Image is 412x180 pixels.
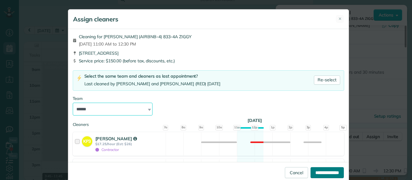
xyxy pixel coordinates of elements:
div: Team [73,96,344,101]
a: Cancel [285,167,308,178]
a: Re-select [314,75,340,85]
div: Select the same team and cleaners as last appointment? [84,73,221,79]
strong: [PERSON_NAME] [95,136,137,141]
strong: $17.25/hour (Est: $26) [95,142,164,146]
span: Cleaning for [PERSON_NAME] (AIRBNB-4) 833-4A ZIGGY [79,34,192,40]
img: lightning-bolt-icon-94e5364df696ac2de96d3a42b8a9ff6ba979493684c50e6bbbcda72601fa0d29.png [77,75,82,81]
span: ✕ [338,16,342,22]
div: [STREET_ADDRESS] [73,50,344,56]
strong: KP3 [82,136,92,145]
div: Service price: $150.00 (before tax, discounts, etc.) [73,58,344,64]
div: Cleaners [73,122,344,123]
span: [DATE] 11:00 AM to 12:30 PM [79,41,192,47]
h5: Assign cleaners [73,15,118,24]
span: Contractor [95,147,119,152]
div: Last cleaned by [PERSON_NAME] and [PERSON_NAME] (RED) [DATE] [84,81,221,87]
